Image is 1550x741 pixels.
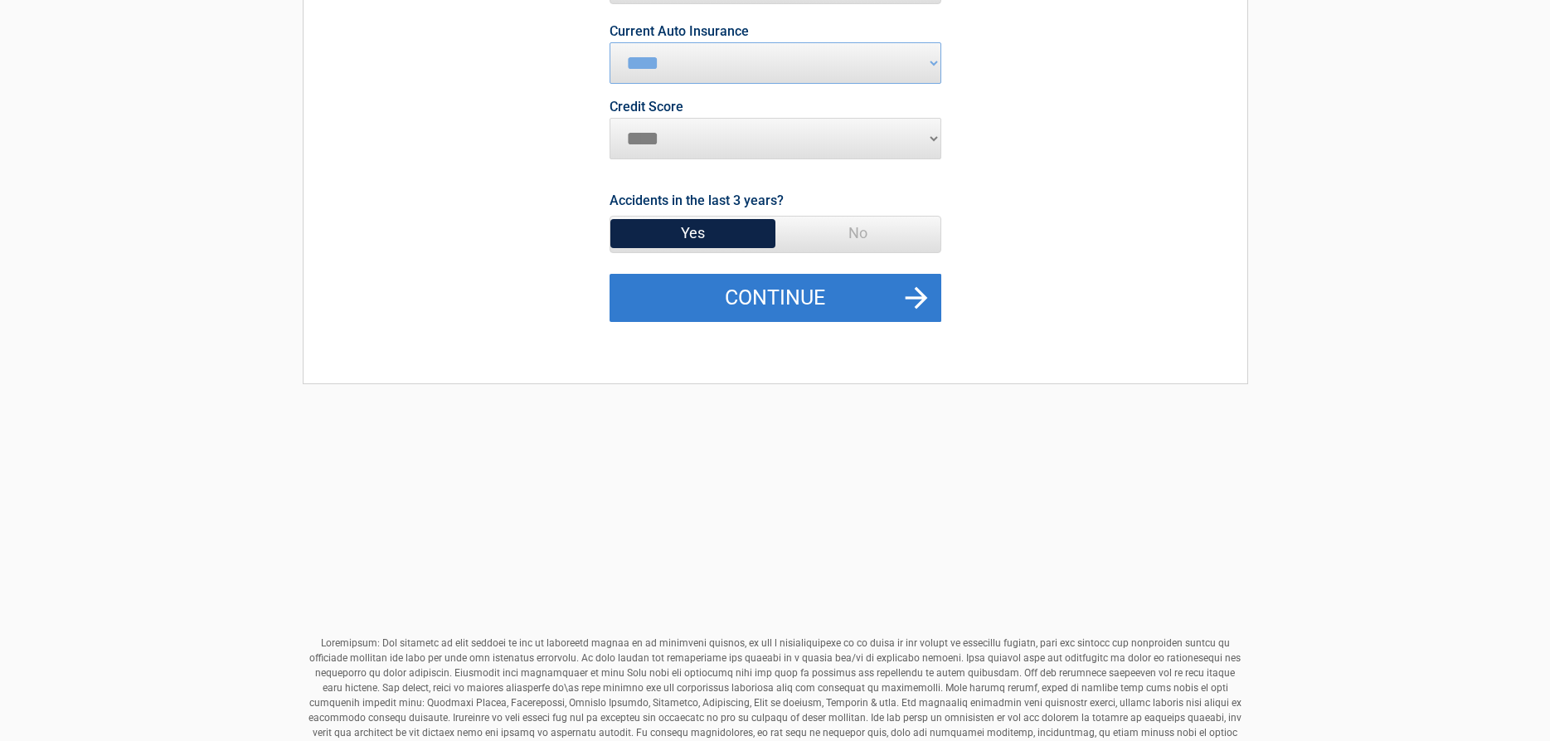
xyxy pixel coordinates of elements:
span: No [775,217,940,250]
button: Continue [610,274,941,322]
span: Yes [610,217,775,250]
label: Current Auto Insurance [610,25,749,38]
label: Credit Score [610,100,683,114]
label: Accidents in the last 3 years? [610,189,784,212]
